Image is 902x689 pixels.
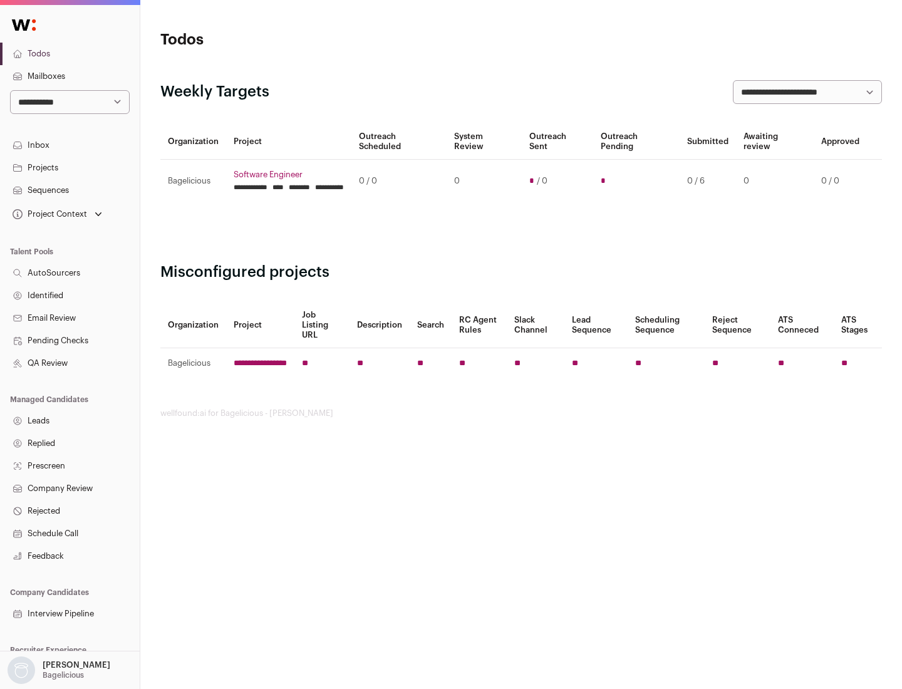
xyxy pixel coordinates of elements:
[43,660,110,670] p: [PERSON_NAME]
[226,303,294,348] th: Project
[160,408,882,418] footer: wellfound:ai for Bagelicious - [PERSON_NAME]
[5,656,113,684] button: Open dropdown
[160,30,401,50] h1: Todos
[160,160,226,203] td: Bagelicious
[705,303,771,348] th: Reject Sequence
[680,124,736,160] th: Submitted
[447,124,521,160] th: System Review
[234,170,344,180] a: Software Engineer
[8,656,35,684] img: nopic.png
[814,160,867,203] td: 0 / 0
[160,124,226,160] th: Organization
[628,303,705,348] th: Scheduling Sequence
[10,209,87,219] div: Project Context
[680,160,736,203] td: 0 / 6
[452,303,506,348] th: RC Agent Rules
[593,124,679,160] th: Outreach Pending
[160,348,226,379] td: Bagelicious
[5,13,43,38] img: Wellfound
[537,176,547,186] span: / 0
[160,303,226,348] th: Organization
[770,303,833,348] th: ATS Conneced
[160,262,882,282] h2: Misconfigured projects
[522,124,594,160] th: Outreach Sent
[834,303,882,348] th: ATS Stages
[10,205,105,223] button: Open dropdown
[43,670,84,680] p: Bagelicious
[447,160,521,203] td: 0
[226,124,351,160] th: Project
[564,303,628,348] th: Lead Sequence
[736,124,814,160] th: Awaiting review
[350,303,410,348] th: Description
[507,303,564,348] th: Slack Channel
[814,124,867,160] th: Approved
[351,124,447,160] th: Outreach Scheduled
[410,303,452,348] th: Search
[160,82,269,102] h2: Weekly Targets
[736,160,814,203] td: 0
[351,160,447,203] td: 0 / 0
[294,303,350,348] th: Job Listing URL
